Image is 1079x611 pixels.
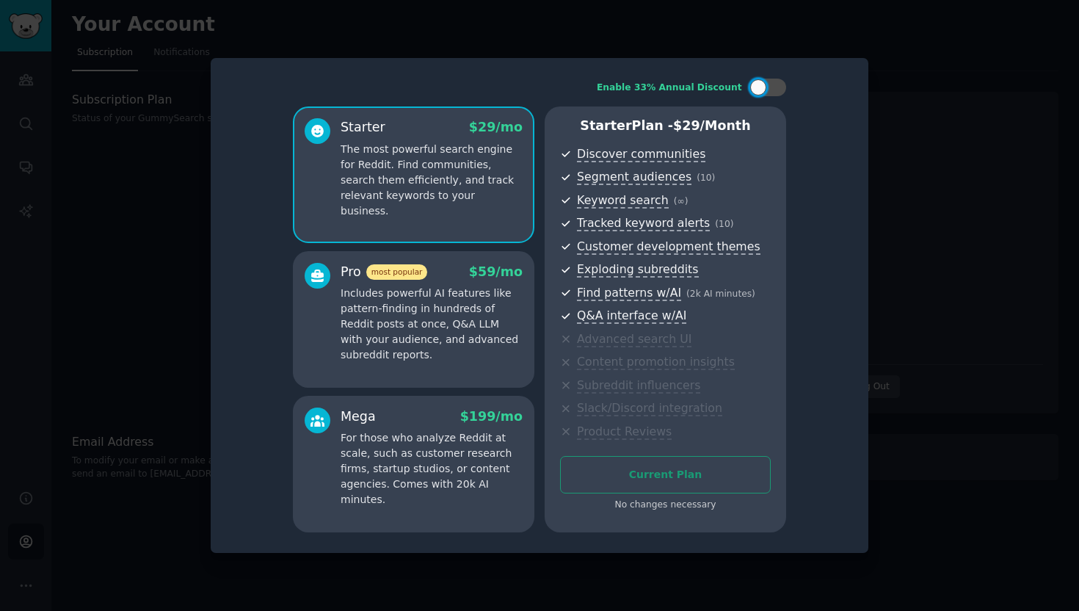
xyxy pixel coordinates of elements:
span: Content promotion insights [577,355,735,370]
span: ( ∞ ) [674,196,689,206]
div: No changes necessary [560,499,771,512]
span: Find patterns w/AI [577,286,681,301]
span: ( 10 ) [715,219,733,229]
span: Advanced search UI [577,332,691,347]
span: Slack/Discord integration [577,401,722,416]
span: $ 199 /mo [460,409,523,424]
span: Tracked keyword alerts [577,216,710,231]
p: Starter Plan - [560,117,771,135]
span: $ 29 /mo [469,120,523,134]
span: Subreddit influencers [577,378,700,394]
div: Pro [341,263,427,281]
p: The most powerful search engine for Reddit. Find communities, search them efficiently, and track ... [341,142,523,219]
span: Segment audiences [577,170,691,185]
div: Enable 33% Annual Discount [597,82,742,95]
span: $ 29 /month [673,118,751,133]
p: For those who analyze Reddit at scale, such as customer research firms, startup studios, or conte... [341,430,523,507]
p: Includes powerful AI features like pattern-finding in hundreds of Reddit posts at once, Q&A LLM w... [341,286,523,363]
div: Starter [341,118,385,137]
span: ( 2k AI minutes ) [686,289,755,299]
span: Q&A interface w/AI [577,308,686,324]
span: $ 59 /mo [469,264,523,279]
span: Discover communities [577,147,705,162]
span: most popular [366,264,428,280]
span: Product Reviews [577,424,672,440]
span: Exploding subreddits [577,262,698,278]
div: Mega [341,408,376,426]
span: Keyword search [577,193,669,209]
span: ( 10 ) [697,173,715,183]
span: Customer development themes [577,239,760,255]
